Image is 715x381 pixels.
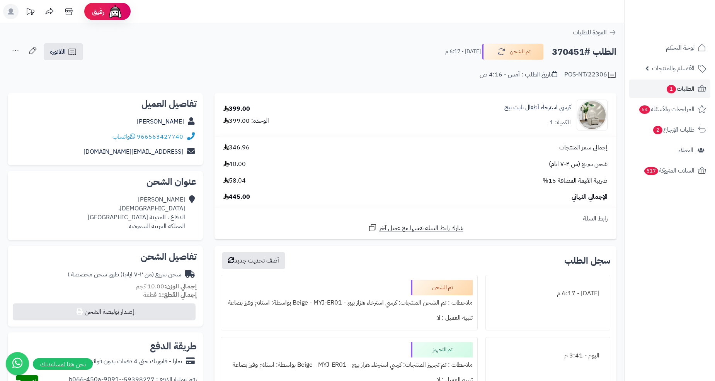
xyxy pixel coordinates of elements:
[490,286,605,301] div: [DATE] - 6:17 م
[223,193,250,202] span: 445.00
[226,310,473,325] div: تنبيه العميل : لا
[90,357,182,366] div: تمارا - فاتورتك حتى 4 دفعات بدون فوائد
[379,224,463,233] span: شارك رابط السلة نفسها مع عميل آخر
[137,132,183,141] a: 966563427740
[504,103,571,112] a: كرسي استرخاء أطفال ثابت بيج
[14,252,197,261] h2: تفاصيل الشحن
[136,282,197,291] small: 10.00 كجم
[112,132,135,141] a: واتساب
[629,100,710,119] a: المراجعات والأسئلة54
[223,143,250,152] span: 346.96
[411,280,473,295] div: تم الشحن
[573,28,607,37] span: العودة للطلبات
[44,43,83,60] a: الفاتورة
[667,85,676,93] span: 1
[644,167,658,175] span: 517
[223,160,246,169] span: 40.00
[639,105,650,114] span: 54
[629,141,710,159] a: العملاء
[573,28,616,37] a: العودة للطلبات
[162,290,197,300] strong: إجمالي القطع:
[678,145,693,156] span: العملاء
[549,160,608,169] span: شحن سريع (من ٢-٧ ايام)
[550,118,571,127] div: الكمية: 1
[572,193,608,202] span: الإجمالي النهائي
[552,44,616,60] h2: الطلب #370451
[652,63,695,74] span: الأقسام والمنتجات
[445,48,481,56] small: [DATE] - 6:17 م
[490,348,605,363] div: اليوم - 3:41 م
[629,39,710,57] a: لوحة التحكم
[222,252,285,269] button: أضف تحديث جديد
[143,290,197,300] small: 1 قطعة
[88,195,185,230] div: [PERSON_NAME] [DEMOGRAPHIC_DATA]، الدفاع ، المدينة [GEOGRAPHIC_DATA] المملكة العربية السعودية
[629,161,710,180] a: السلات المتروكة517
[662,22,708,38] img: logo-2.png
[629,80,710,98] a: الطلبات1
[92,7,104,16] span: رفيق
[13,303,196,320] button: إصدار بوليصة الشحن
[652,124,695,135] span: طلبات الإرجاع
[107,4,123,19] img: ai-face.png
[14,99,197,108] h2: تفاصيل العميل
[564,70,616,80] div: POS-NT/22306
[223,117,269,125] div: الوحدة: 399.00
[482,44,544,60] button: تم الشحن
[14,177,197,186] h2: عنوان الشحن
[577,100,607,130] img: 1750229818-1-90x90.jpg
[164,282,197,291] strong: إجمالي الوزن:
[643,165,695,176] span: السلات المتروكة
[226,357,473,373] div: ملاحظات : تم تجهيز المنتجات: كرسي استرخاء هزاز بيج - Beige - MYJ-ER01 بواسطة: استلام وفرز بضاعة
[629,120,710,139] a: طلبات الإرجاع2
[137,117,184,126] a: [PERSON_NAME]
[68,270,123,279] span: ( طرق شحن مخصصة )
[653,126,662,134] span: 2
[150,342,197,351] h2: طريقة الدفع
[638,104,695,115] span: المراجعات والأسئلة
[68,270,181,279] div: شحن سريع (من ٢-٧ ايام)
[666,83,695,94] span: الطلبات
[50,47,66,56] span: الفاتورة
[223,176,246,185] span: 58.04
[226,295,473,310] div: ملاحظات : تم الشحن المنتجات: كرسي استرخاء هزاز بيج - Beige - MYJ-ER01 بواسطة: استلام وفرز بضاعة
[223,105,250,113] div: 399.00
[83,147,183,156] a: [EMAIL_ADDRESS][DOMAIN_NAME]
[564,256,610,265] h3: سجل الطلب
[559,143,608,152] span: إجمالي سعر المنتجات
[666,42,695,53] span: لوحة التحكم
[480,70,557,79] div: تاريخ الطلب : أمس - 4:16 ص
[20,4,40,21] a: تحديثات المنصة
[218,214,613,223] div: رابط السلة
[411,342,473,357] div: تم التجهيز
[368,223,463,233] a: شارك رابط السلة نفسها مع عميل آخر
[543,176,608,185] span: ضريبة القيمة المضافة 15%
